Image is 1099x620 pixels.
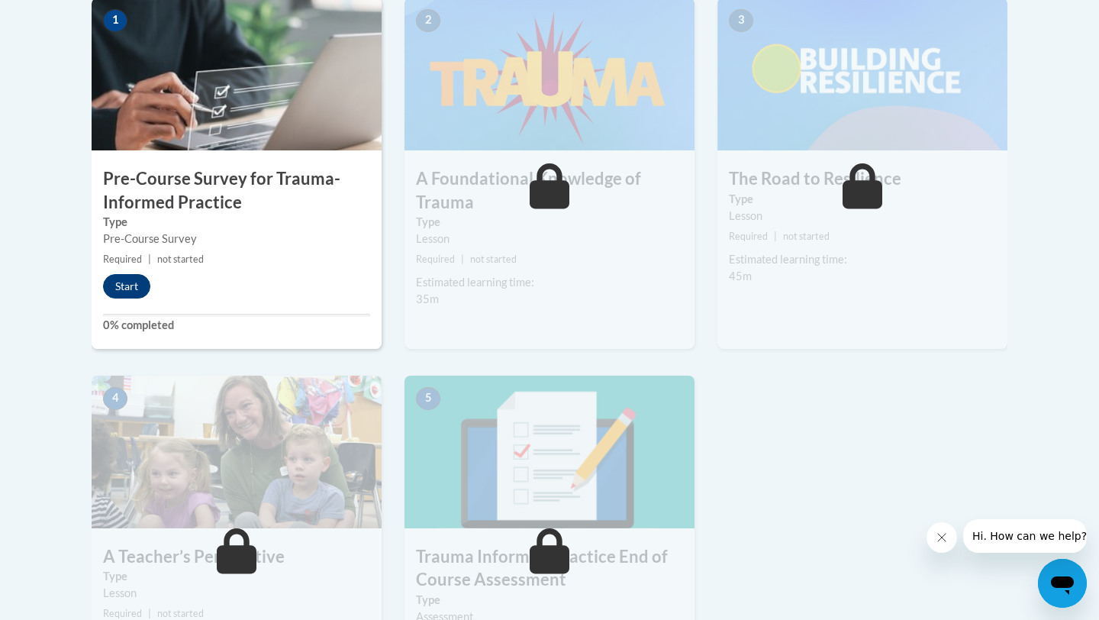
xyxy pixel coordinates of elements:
[470,253,517,265] span: not started
[404,545,695,593] h3: Trauma Informed Practice End of Course Assessment
[416,387,440,410] span: 5
[103,9,127,32] span: 1
[729,251,996,268] div: Estimated learning time:
[717,167,1007,191] h3: The Road to Resilience
[461,253,464,265] span: |
[416,592,683,609] label: Type
[103,214,370,231] label: Type
[103,568,370,585] label: Type
[148,608,151,619] span: |
[103,231,370,247] div: Pre-Course Survey
[963,519,1087,553] iframe: Message from company
[416,292,439,305] span: 35m
[783,231,830,242] span: not started
[729,231,768,242] span: Required
[103,608,142,619] span: Required
[103,585,370,602] div: Lesson
[404,376,695,528] img: Course Image
[774,231,777,242] span: |
[729,9,753,32] span: 3
[103,274,150,299] button: Start
[157,253,204,265] span: not started
[157,608,204,619] span: not started
[103,387,127,410] span: 4
[92,376,382,528] img: Course Image
[729,270,752,283] span: 45m
[729,208,996,224] div: Lesson
[416,9,440,32] span: 2
[416,214,683,231] label: Type
[103,317,370,334] label: 0% completed
[927,522,957,553] iframe: Close message
[103,253,142,265] span: Required
[729,191,996,208] label: Type
[92,167,382,215] h3: Pre-Course Survey for Trauma-Informed Practice
[92,545,382,569] h3: A Teacher’s Perspective
[416,231,683,247] div: Lesson
[148,253,151,265] span: |
[416,274,683,291] div: Estimated learning time:
[1038,559,1087,608] iframe: Button to launch messaging window
[404,167,695,215] h3: A Foundational Knowledge of Trauma
[416,253,455,265] span: Required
